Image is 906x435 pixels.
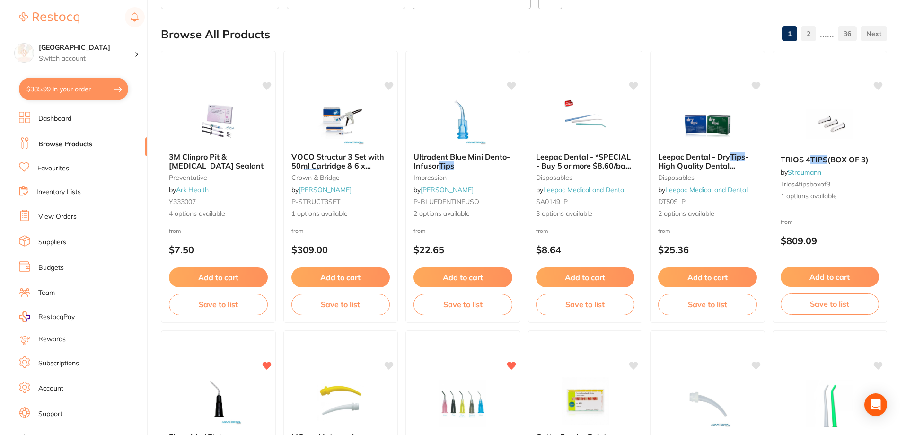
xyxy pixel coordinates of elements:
a: [PERSON_NAME] [299,186,352,194]
img: Flowable / Etch Dispenser Tips 100/pk [187,377,249,425]
a: RestocqPay [19,311,75,322]
button: Save to list [291,294,390,315]
img: Gutta-Percha Points Colour Coded Tips [554,377,616,425]
h4: Katoomba Dental Centre [39,43,134,53]
span: Leepac Dental - *SPECIAL - Buy 5 or more $8.60/bag* Disposable Surgical Aspirator [536,152,633,187]
img: VOCO Intraoral Tips 50/pk [677,380,738,427]
span: Y333007 [169,197,196,206]
img: TRIOS 4 TIPS (BOX OF 3) [799,100,861,148]
a: 2 [801,24,816,43]
span: Ultradent Blue Mini Dento-Infusor [413,152,510,170]
span: RestocqPay [38,312,75,322]
img: VOCO Structur 3 Set with 50ml Cartridge & 6 x Mix Tips [310,98,371,145]
a: Account [38,384,63,393]
span: DT50S_P [658,197,686,206]
img: Leepac Dental - *SPECIAL - Buy 5 or more $8.60/bag* Disposable Surgical Aspirator Tips - High Qua... [554,98,616,145]
span: 2 options available [658,209,757,219]
span: VOCO Structur 3 Set with 50ml Cartridge & 6 x Mix [291,152,384,179]
span: by [291,186,352,194]
span: 1 options available [781,192,880,201]
small: disposables [658,174,757,181]
span: P-STRUCT3SET [291,197,340,206]
a: Dashboard [38,114,71,124]
small: impression [413,174,512,181]
span: by [658,186,748,194]
p: ...... [820,28,834,39]
span: from [169,227,181,234]
p: $7.50 [169,244,268,255]
h2: Browse All Products [161,28,270,41]
span: 2 options available [413,209,512,219]
b: Leepac Dental - *SPECIAL - Buy 5 or more $8.60/bag* Disposable Surgical Aspirator Tips - High Qua... [536,152,635,170]
button: $385.99 in your order [19,78,128,100]
a: Budgets [38,263,64,273]
span: P-BLUEDENTINFUSO [413,197,479,206]
em: Tips [304,169,319,179]
b: Ultradent Blue Mini Dento-Infusor Tips [413,152,512,170]
b: TRIOS 4 TIPS (BOX OF 3) [781,155,880,164]
a: [PERSON_NAME] [421,186,474,194]
span: TRIOS 4 [781,155,810,164]
img: Surgical Aspirator Tips [799,380,861,427]
button: Add to cart [413,267,512,287]
p: $25.36 [658,244,757,255]
img: 3M Clinpro Pit & Fissure Sealant [187,98,249,145]
a: Leepac Medical and Dental [665,186,748,194]
small: preventative [169,174,268,181]
b: Leepac Dental - Dry Tips - High Quality Dental Product [658,152,757,170]
span: SA0149_P [536,197,568,206]
button: Add to cart [169,267,268,287]
a: Ark Health [176,186,209,194]
b: 3M Clinpro Pit & Fissure Sealant [169,152,268,170]
span: trios4tipsboxof3 [781,180,830,188]
span: 3 options available [536,209,635,219]
span: Leepac Dental - Dry [658,152,730,161]
button: Add to cart [781,267,880,287]
b: VOCO Structur 3 Set with 50ml Cartridge & 6 x Mix Tips [291,152,390,170]
button: Save to list [658,294,757,315]
span: by [169,186,209,194]
span: (BOX OF 3) [827,155,869,164]
img: RestocqPay [19,311,30,322]
p: Switch account [39,54,134,63]
em: Tips [439,161,454,170]
small: disposables [536,174,635,181]
button: Save to list [536,294,635,315]
img: Leepac Dental - Dry Tips - High Quality Dental Product [677,98,738,145]
a: Favourites [37,164,69,173]
a: Team [38,288,55,298]
p: $309.00 [291,244,390,255]
a: 1 [782,24,797,43]
span: - High Quality Dental Product [658,152,748,179]
a: View Orders [38,212,77,222]
span: from [291,227,304,234]
div: Open Intercom Messenger [864,393,887,416]
a: Subscriptions [38,359,79,368]
a: Inventory Lists [36,187,81,197]
a: Leepac Medical and Dental [543,186,625,194]
img: Restocq Logo [19,12,79,24]
img: Dispenser Tips [432,380,493,427]
span: 1 options available [291,209,390,219]
span: from [658,227,670,234]
span: from [536,227,548,234]
span: by [781,168,821,177]
em: Tips [730,152,745,161]
button: Add to cart [291,267,390,287]
img: MGuard Intraoral Mixing Tips / 50 [310,377,371,425]
small: crown & bridge [291,174,390,181]
a: Browse Products [38,140,92,149]
button: Save to list [413,294,512,315]
span: 4 options available [169,209,268,219]
a: Rewards [38,335,66,344]
span: 3M Clinpro Pit & [MEDICAL_DATA] Sealant [169,152,264,170]
p: $809.09 [781,235,880,246]
button: Save to list [169,294,268,315]
a: Straumann [788,168,821,177]
img: Ultradent Blue Mini Dento-Infusor Tips [432,98,493,145]
p: $8.64 [536,244,635,255]
span: by [536,186,625,194]
button: Add to cart [658,267,757,287]
span: from [781,218,793,225]
a: Restocq Logo [19,7,79,29]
